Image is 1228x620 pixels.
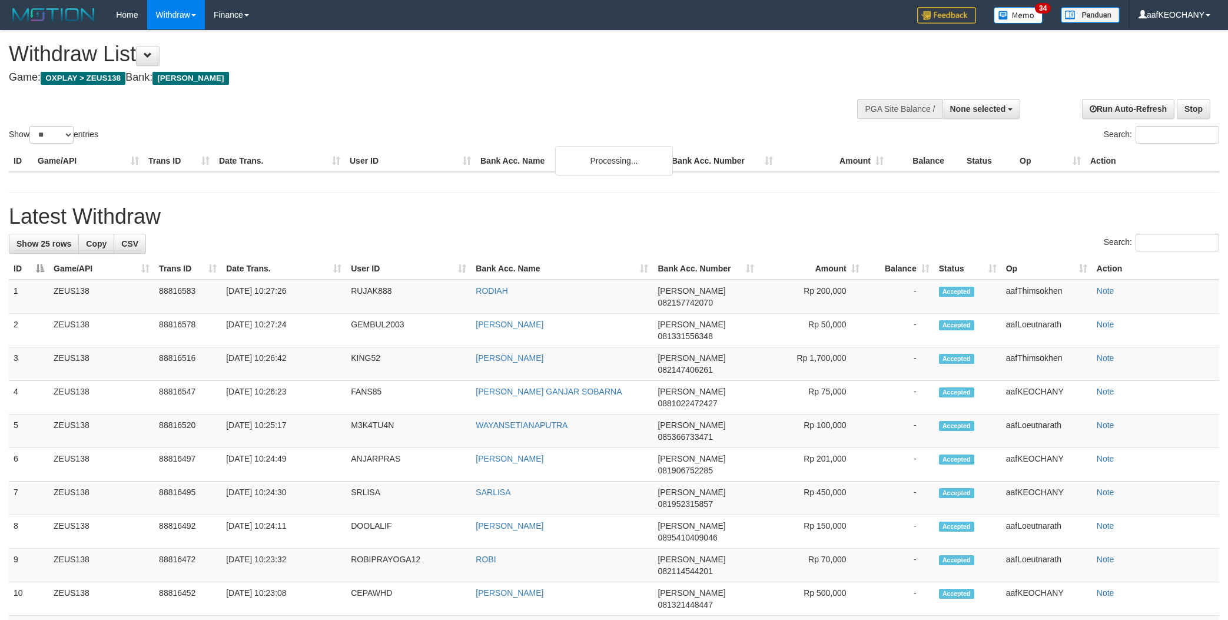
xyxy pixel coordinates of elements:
[86,239,107,248] span: Copy
[658,499,712,509] span: Copy 081952315857 to clipboard
[939,387,974,397] span: Accepted
[214,150,345,172] th: Date Trans.
[9,482,49,515] td: 7
[658,420,725,430] span: [PERSON_NAME]
[1097,353,1114,363] a: Note
[154,415,221,448] td: 88816520
[962,150,1015,172] th: Status
[476,454,543,463] a: [PERSON_NAME]
[154,582,221,616] td: 88816452
[1015,150,1086,172] th: Op
[864,258,934,280] th: Balance: activate to sort column ascending
[154,549,221,582] td: 88816472
[950,104,1006,114] span: None selected
[1104,234,1219,251] label: Search:
[942,99,1021,119] button: None selected
[476,320,543,329] a: [PERSON_NAME]
[864,482,934,515] td: -
[667,150,778,172] th: Bank Acc. Number
[154,280,221,314] td: 88816583
[9,6,98,24] img: MOTION_logo.png
[1177,99,1210,119] a: Stop
[345,150,476,172] th: User ID
[939,354,974,364] span: Accepted
[939,522,974,532] span: Accepted
[658,298,712,307] span: Copy 082157742070 to clipboard
[9,582,49,616] td: 10
[1001,515,1092,549] td: aafLoeutnarath
[33,150,144,172] th: Game/API
[49,515,154,549] td: ZEUS138
[759,482,864,515] td: Rp 450,000
[221,448,346,482] td: [DATE] 10:24:49
[346,482,471,515] td: SRLISA
[994,7,1043,24] img: Button%20Memo.svg
[1001,448,1092,482] td: aafKEOCHANY
[864,314,934,347] td: -
[939,555,974,565] span: Accepted
[658,521,725,531] span: [PERSON_NAME]
[1001,347,1092,381] td: aafThimsokhen
[346,515,471,549] td: DOOLALIF
[917,7,976,24] img: Feedback.jpg
[9,126,98,144] label: Show entries
[221,347,346,381] td: [DATE] 10:26:42
[658,566,712,576] span: Copy 082114544201 to clipboard
[78,234,114,254] a: Copy
[471,258,653,280] th: Bank Acc. Name: activate to sort column ascending
[114,234,146,254] a: CSV
[346,549,471,582] td: ROBIPRAYOGA12
[1136,234,1219,251] input: Search:
[864,415,934,448] td: -
[759,258,864,280] th: Amount: activate to sort column ascending
[658,387,725,396] span: [PERSON_NAME]
[658,399,717,408] span: Copy 0881022472427 to clipboard
[759,381,864,415] td: Rp 75,000
[1001,582,1092,616] td: aafKEOCHANY
[476,420,567,430] a: WAYANSETIANAPUTRA
[759,280,864,314] td: Rp 200,000
[759,549,864,582] td: Rp 70,000
[1097,387,1114,396] a: Note
[221,258,346,280] th: Date Trans.: activate to sort column ascending
[41,72,125,85] span: OXPLAY > ZEUS138
[658,454,725,463] span: [PERSON_NAME]
[759,448,864,482] td: Rp 201,000
[653,258,758,280] th: Bank Acc. Number: activate to sort column ascending
[934,258,1001,280] th: Status: activate to sort column ascending
[154,515,221,549] td: 88816492
[221,582,346,616] td: [DATE] 10:23:08
[1035,3,1051,14] span: 34
[9,515,49,549] td: 8
[221,280,346,314] td: [DATE] 10:27:26
[221,314,346,347] td: [DATE] 10:27:24
[1097,521,1114,531] a: Note
[476,588,543,598] a: [PERSON_NAME]
[9,42,807,66] h1: Withdraw List
[346,582,471,616] td: CEPAWHD
[49,347,154,381] td: ZEUS138
[658,320,725,329] span: [PERSON_NAME]
[1001,280,1092,314] td: aafThimsokhen
[658,365,712,374] span: Copy 082147406261 to clipboard
[1092,258,1219,280] th: Action
[49,280,154,314] td: ZEUS138
[1001,381,1092,415] td: aafKEOCHANY
[864,549,934,582] td: -
[1097,555,1114,564] a: Note
[1097,286,1114,296] a: Note
[476,555,496,564] a: ROBI
[49,415,154,448] td: ZEUS138
[346,415,471,448] td: M3K4TU4N
[759,515,864,549] td: Rp 150,000
[658,466,712,475] span: Copy 081906752285 to clipboard
[658,588,725,598] span: [PERSON_NAME]
[49,258,154,280] th: Game/API: activate to sort column ascending
[49,448,154,482] td: ZEUS138
[888,150,962,172] th: Balance
[1104,126,1219,144] label: Search:
[221,482,346,515] td: [DATE] 10:24:30
[476,521,543,531] a: [PERSON_NAME]
[658,286,725,296] span: [PERSON_NAME]
[658,353,725,363] span: [PERSON_NAME]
